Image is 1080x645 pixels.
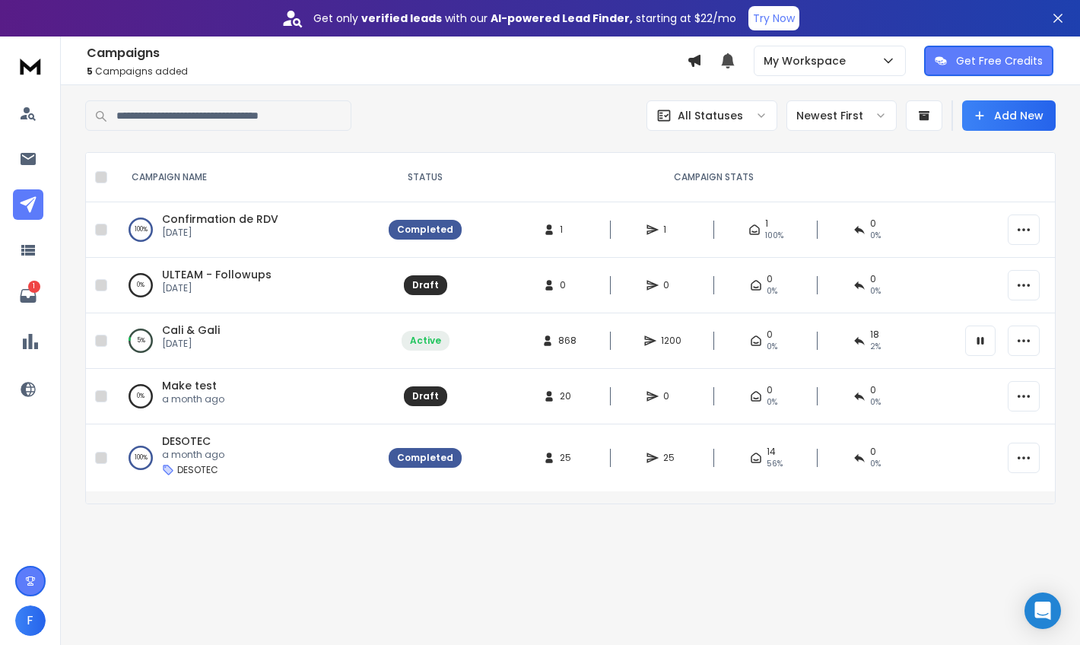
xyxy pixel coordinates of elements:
p: My Workspace [764,53,852,68]
p: [DATE] [162,227,278,239]
a: 1 [13,281,43,311]
td: 5%Cali & Gali[DATE] [113,313,380,369]
button: Try Now [748,6,799,30]
p: a month ago [162,449,224,461]
span: 0% [767,285,777,297]
button: Get Free Credits [924,46,1053,76]
div: Active [410,335,441,347]
button: Newest First [786,100,897,131]
p: Try Now [753,11,795,26]
span: 0 [870,273,876,285]
p: Get Free Credits [956,53,1043,68]
div: Open Intercom Messenger [1024,593,1061,629]
span: 18 [870,329,879,341]
span: 0% [767,396,777,408]
p: 0 % [137,389,145,404]
a: Confirmation de RDV [162,211,278,227]
td: 100%DESOTECa month agoDESOTEC [113,424,380,492]
div: Draft [412,390,439,402]
span: 0 % [870,458,881,470]
span: 2 % [870,341,881,353]
div: Completed [397,224,453,236]
th: CAMPAIGN NAME [113,153,380,202]
span: 0 [767,329,773,341]
p: All Statuses [678,108,743,123]
p: 100 % [135,222,148,237]
p: DESOTEC [177,464,218,476]
span: 14 [767,446,776,458]
span: 1200 [661,335,681,347]
span: 0 % [870,230,881,242]
p: Campaigns added [87,65,687,78]
span: 0 [870,384,876,396]
p: [DATE] [162,282,272,294]
th: CAMPAIGN STATS [471,153,956,202]
td: 0%Make testa month ago [113,369,380,424]
p: 1 [28,281,40,293]
span: 20 [560,390,575,402]
span: 0% [767,341,777,353]
a: ULTEAM - Followups [162,267,272,282]
p: 5 % [137,333,145,348]
strong: verified leads [361,11,442,26]
p: Get only with our starting at $22/mo [313,11,736,26]
h1: Campaigns [87,44,687,62]
td: 0%ULTEAM - Followups[DATE] [113,258,380,313]
td: 100%Confirmation de RDV[DATE] [113,202,380,258]
span: 0 [870,218,876,230]
p: [DATE] [162,338,220,350]
span: 0% [870,285,881,297]
img: logo [15,52,46,80]
span: 1 [663,224,678,236]
span: 0% [870,396,881,408]
p: a month ago [162,393,224,405]
span: 0 [560,279,575,291]
a: DESOTEC [162,434,211,449]
button: F [15,605,46,636]
a: Make test [162,378,217,393]
span: 0 [870,446,876,458]
a: Cali & Gali [162,322,220,338]
span: 0 [663,279,678,291]
span: 1 [560,224,575,236]
span: 0 [767,384,773,396]
strong: AI-powered Lead Finder, [491,11,633,26]
span: 100 % [765,230,783,242]
span: 56 % [767,458,783,470]
p: 100 % [135,450,148,465]
div: Completed [397,452,453,464]
span: 0 [767,273,773,285]
span: 1 [765,218,768,230]
span: 25 [560,452,575,464]
span: 25 [663,452,678,464]
span: 0 [663,390,678,402]
div: Draft [412,279,439,291]
th: STATUS [380,153,471,202]
p: 0 % [137,278,145,293]
span: 5 [87,65,93,78]
span: 868 [558,335,577,347]
button: Add New [962,100,1056,131]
